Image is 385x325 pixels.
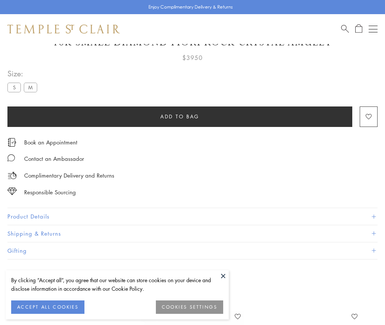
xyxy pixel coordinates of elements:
[7,171,17,180] img: icon_delivery.svg
[7,83,21,92] label: S
[24,83,37,92] label: M
[7,208,378,225] button: Product Details
[11,276,223,293] div: By clicking “Accept all”, you agree that our website can store cookies on your device and disclos...
[7,154,15,162] img: MessageIcon-01_2.svg
[341,24,349,34] a: Search
[148,3,233,11] p: Enjoy Complimentary Delivery & Returns
[369,25,378,34] button: Open navigation
[160,112,199,121] span: Add to bag
[7,67,40,80] span: Size:
[156,300,223,314] button: COOKIES SETTINGS
[24,138,77,146] a: Book an Appointment
[7,242,378,259] button: Gifting
[7,106,352,127] button: Add to bag
[11,300,84,314] button: ACCEPT ALL COOKIES
[7,138,16,147] img: icon_appointment.svg
[7,188,17,195] img: icon_sourcing.svg
[182,53,203,63] span: $3950
[24,154,84,163] div: Contact an Ambassador
[7,225,378,242] button: Shipping & Returns
[355,24,362,34] a: Open Shopping Bag
[24,171,114,180] p: Complimentary Delivery and Returns
[24,188,76,197] div: Responsible Sourcing
[7,25,120,34] img: Temple St. Clair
